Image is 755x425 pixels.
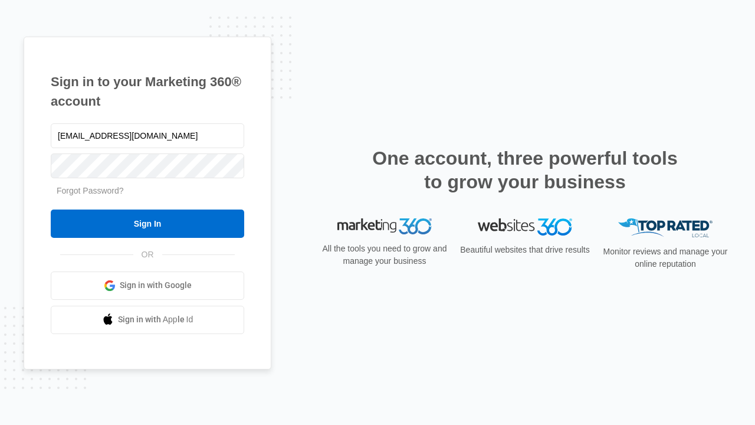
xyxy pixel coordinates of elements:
[319,243,451,267] p: All the tools you need to grow and manage your business
[51,72,244,111] h1: Sign in to your Marketing 360® account
[478,218,572,236] img: Websites 360
[51,123,244,148] input: Email
[51,272,244,300] a: Sign in with Google
[120,279,192,292] span: Sign in with Google
[599,246,731,270] p: Monitor reviews and manage your online reputation
[51,306,244,334] a: Sign in with Apple Id
[459,244,591,256] p: Beautiful websites that drive results
[51,210,244,238] input: Sign In
[133,249,162,261] span: OR
[337,218,432,235] img: Marketing 360
[118,313,193,326] span: Sign in with Apple Id
[369,146,681,194] h2: One account, three powerful tools to grow your business
[618,218,713,238] img: Top Rated Local
[57,186,124,195] a: Forgot Password?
